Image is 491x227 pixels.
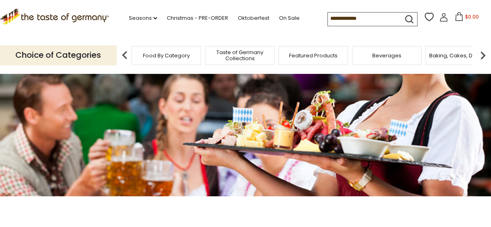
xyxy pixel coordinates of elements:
[475,47,491,63] img: next arrow
[117,47,133,63] img: previous arrow
[289,53,338,59] a: Featured Products
[279,14,300,23] a: On Sale
[238,14,269,23] a: Oktoberfest
[465,13,479,20] span: $0.00
[372,53,401,59] a: Beverages
[208,49,272,61] a: Taste of Germany Collections
[450,12,484,24] button: $0.00
[167,14,228,23] a: Christmas - PRE-ORDER
[143,53,190,59] a: Food By Category
[129,14,157,23] a: Seasons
